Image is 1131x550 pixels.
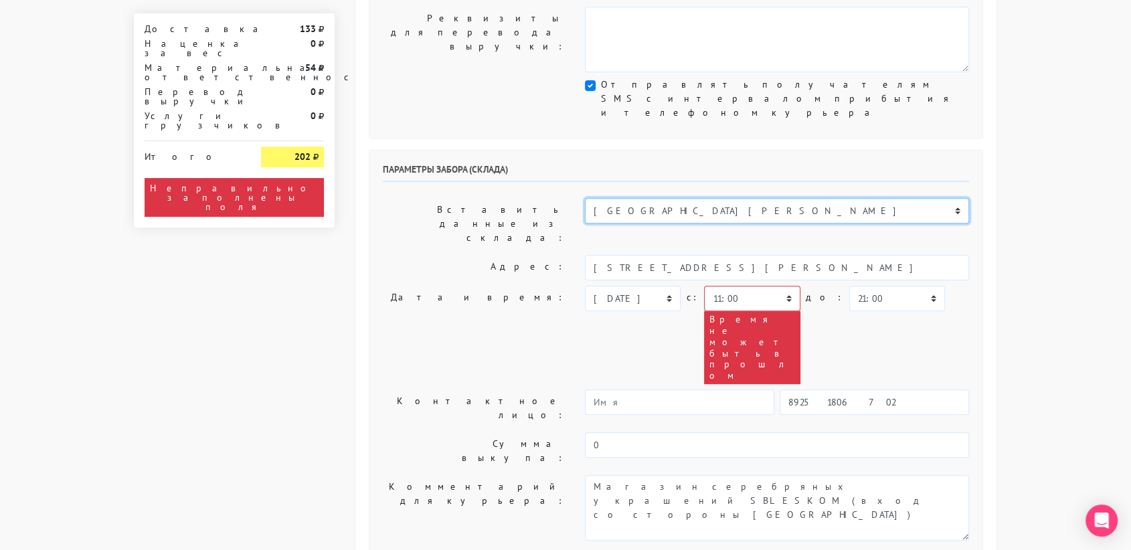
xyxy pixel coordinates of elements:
label: Дата и время: [373,286,575,384]
label: Комментарий для курьера: [373,475,575,541]
strong: 0 [311,86,316,98]
label: до: [806,286,844,309]
div: Неправильно заполнены поля [145,178,324,217]
strong: 54 [305,62,316,74]
label: Реквизиты для перевода выручки: [373,7,575,72]
strong: 202 [294,151,311,163]
div: Наценка за вес [135,39,251,58]
div: Услуги грузчиков [135,111,251,130]
strong: 133 [300,23,316,35]
label: Отправлять получателям SMS с интервалом прибытия и телефоном курьера [601,78,969,120]
div: Перевод выручки [135,87,251,106]
label: Адрес: [373,255,575,280]
div: Итого [145,147,241,161]
strong: 0 [311,110,316,122]
label: Вставить данные из склада: [373,198,575,250]
label: Контактное лицо: [373,389,575,427]
div: Open Intercom Messenger [1085,505,1118,537]
input: Телефон [780,389,969,415]
div: Время не может быть в прошлом [704,311,800,384]
div: Материальная ответственность [135,63,251,82]
strong: 0 [311,37,316,50]
label: c: [686,286,699,309]
div: Доставка [135,24,251,33]
label: Сумма выкупа: [373,432,575,470]
h6: Параметры забора (склада) [383,164,969,182]
input: Имя [585,389,774,415]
